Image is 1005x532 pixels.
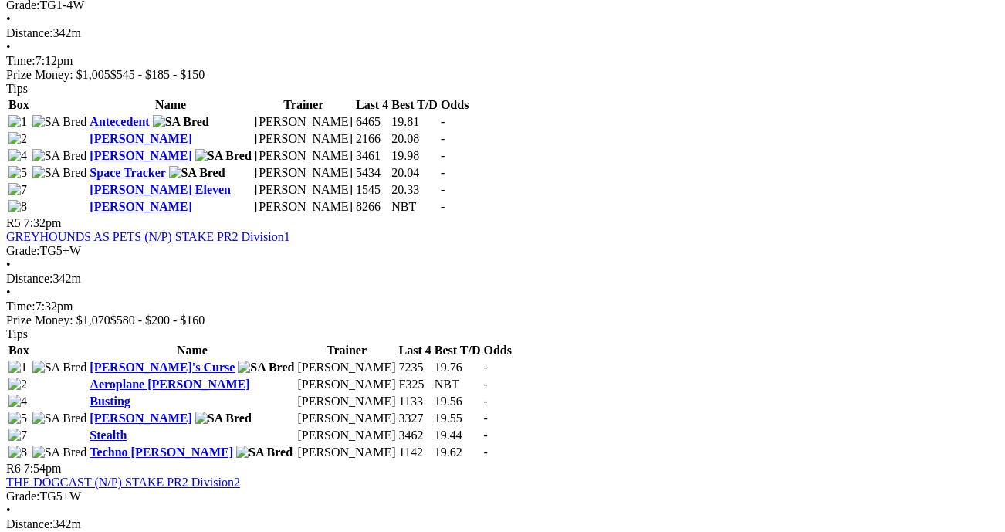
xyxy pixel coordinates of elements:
a: [PERSON_NAME] [90,200,191,213]
a: [PERSON_NAME] [90,132,191,145]
a: [PERSON_NAME] [90,412,191,425]
td: NBT [434,377,482,392]
img: 8 [8,446,27,459]
td: 19.44 [434,428,482,443]
a: Stealth [90,429,127,442]
a: THE DOGCAST (N/P) STAKE PR2 Division2 [6,476,240,489]
th: Best T/D [391,97,438,113]
td: 3327 [398,411,432,426]
a: [PERSON_NAME] Eleven [90,183,231,196]
td: [PERSON_NAME] [296,394,396,409]
a: Space Tracker [90,166,165,179]
span: - [441,132,445,145]
img: SA Bred [32,115,87,129]
td: 19.55 [434,411,482,426]
img: 8 [8,200,27,214]
img: 2 [8,132,27,146]
th: Last 4 [398,343,432,358]
a: [PERSON_NAME]'s Curse [90,361,235,374]
td: 1133 [398,394,432,409]
span: - [483,361,487,374]
td: [PERSON_NAME] [296,377,396,392]
td: 5434 [355,165,389,181]
td: 1142 [398,445,432,460]
td: [PERSON_NAME] [254,148,354,164]
span: Grade: [6,244,40,257]
th: Odds [440,97,469,113]
img: SA Bred [238,361,294,374]
span: Time: [6,54,36,67]
span: Distance: [6,272,52,285]
td: [PERSON_NAME] [254,199,354,215]
span: - [483,412,487,425]
div: Prize Money: $1,005 [6,68,999,82]
td: 6465 [355,114,389,130]
td: 20.08 [391,131,438,147]
td: 19.81 [391,114,438,130]
img: 2 [8,378,27,391]
span: - [483,395,487,408]
span: - [483,429,487,442]
img: SA Bred [32,166,87,180]
span: R5 [6,216,21,229]
span: - [441,200,445,213]
img: SA Bred [32,412,87,425]
img: 7 [8,183,27,197]
img: SA Bred [153,115,209,129]
span: • [6,286,11,299]
span: Box [8,98,29,111]
td: 7235 [398,360,432,375]
img: SA Bred [32,361,87,374]
span: 7:32pm [24,216,62,229]
td: [PERSON_NAME] [296,411,396,426]
img: SA Bred [236,446,293,459]
th: Odds [482,343,512,358]
img: 7 [8,429,27,442]
td: [PERSON_NAME] [296,445,396,460]
td: 3462 [398,428,432,443]
td: [PERSON_NAME] [254,165,354,181]
div: 7:12pm [6,54,999,68]
img: 5 [8,412,27,425]
span: - [441,183,445,196]
div: TG5+W [6,490,999,503]
span: Tips [6,82,28,95]
td: 19.76 [434,360,482,375]
img: SA Bred [195,412,252,425]
a: [PERSON_NAME] [90,149,191,162]
span: - [483,378,487,391]
span: - [441,166,445,179]
td: [PERSON_NAME] [296,360,396,375]
td: 19.98 [391,148,438,164]
div: 342m [6,517,999,531]
span: R6 [6,462,21,475]
td: 1545 [355,182,389,198]
a: GREYHOUNDS AS PETS (N/P) STAKE PR2 Division1 [6,230,290,243]
th: Trainer [296,343,396,358]
img: 1 [8,115,27,129]
span: Box [8,344,29,357]
td: 19.56 [434,394,482,409]
div: 342m [6,272,999,286]
span: - [441,115,445,128]
td: [PERSON_NAME] [296,428,396,443]
img: 4 [8,395,27,408]
span: Distance: [6,517,52,530]
img: SA Bred [169,166,225,180]
img: 5 [8,166,27,180]
img: SA Bred [195,149,252,163]
span: • [6,12,11,25]
th: Name [89,97,252,113]
th: Name [89,343,295,358]
td: 20.33 [391,182,438,198]
img: SA Bred [32,446,87,459]
td: 19.62 [434,445,482,460]
a: Aeroplane [PERSON_NAME] [90,378,249,391]
img: 4 [8,149,27,163]
td: [PERSON_NAME] [254,182,354,198]
div: 342m [6,26,999,40]
td: NBT [391,199,438,215]
td: 20.04 [391,165,438,181]
td: 2166 [355,131,389,147]
a: Busting [90,395,130,408]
